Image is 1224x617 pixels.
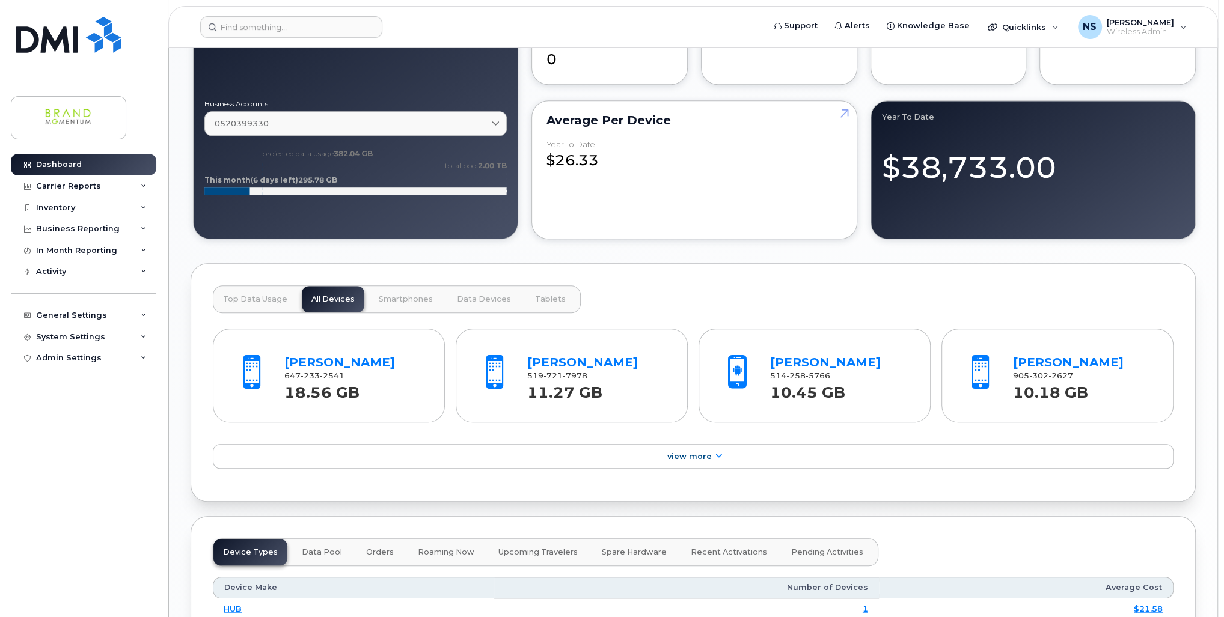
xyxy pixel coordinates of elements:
div: Neven Stefancic [1069,15,1195,39]
button: Smartphones [369,286,442,312]
span: [PERSON_NAME] [1107,17,1174,27]
a: 0520399330 [204,111,507,136]
span: 905 [1013,371,1073,380]
a: Knowledge Base [878,14,978,38]
tspan: This month [204,175,251,184]
input: Find something... [200,16,382,38]
span: Wireless Admin [1107,27,1174,37]
a: Support [765,14,826,38]
a: Alerts [826,14,878,38]
text: total pool [444,161,507,170]
span: 7978 [563,371,587,380]
span: Smartphones [379,294,433,304]
a: View More [213,444,1174,469]
span: 2627 [1048,371,1073,380]
tspan: (6 days left) [251,175,298,184]
label: Business Accounts [204,100,507,108]
span: 721 [543,371,563,380]
button: Data Devices [447,286,521,312]
span: 302 [1029,371,1048,380]
text: projected data usage [262,149,373,158]
strong: 18.56 GB [284,377,360,401]
a: HUB [224,604,242,613]
span: Knowledge Base [897,20,970,32]
span: 233 [301,371,320,380]
a: [PERSON_NAME] [284,355,395,369]
span: Quicklinks [1002,22,1046,32]
span: 258 [786,371,806,380]
div: Year to Date [882,112,1184,121]
div: Average per Device [546,115,842,125]
tspan: 295.78 GB [298,175,337,184]
span: Data Devices [457,294,511,304]
span: Alerts [845,20,870,32]
tspan: 2.00 TB [478,161,507,170]
span: Orders [366,547,394,557]
div: $38,733.00 [882,136,1184,189]
span: Roaming Now [418,547,474,557]
div: Year to Date [546,140,595,149]
strong: 11.27 GB [527,377,602,401]
span: Tablets [535,294,566,304]
span: 647 [284,371,344,380]
a: [PERSON_NAME] [770,355,881,369]
span: Support [784,20,818,32]
strong: 10.18 GB [1013,377,1088,401]
span: Data Pool [302,547,342,557]
strong: 10.45 GB [770,377,845,401]
span: Pending Activities [791,547,863,557]
span: 5766 [806,371,830,380]
span: NS [1083,20,1097,34]
span: Recent Activations [691,547,767,557]
div: 0 [546,39,673,70]
span: 0520399330 [215,118,269,129]
button: Tablets [525,286,575,312]
th: Device Make [213,577,494,598]
a: $21.58 [1134,604,1163,613]
tspan: 382.04 GB [334,149,373,158]
a: [PERSON_NAME] [527,355,638,369]
button: Top Data Usage [213,286,297,312]
div: Quicklinks [979,15,1067,39]
a: 1 [863,604,868,613]
span: Top Data Usage [223,294,287,304]
span: Spare Hardware [602,547,667,557]
th: Number of Devices [494,577,879,598]
span: 519 [527,371,587,380]
a: [PERSON_NAME] [1013,355,1124,369]
span: 2541 [320,371,344,380]
span: Upcoming Travelers [498,547,578,557]
th: Average Cost [879,577,1174,598]
span: 514 [770,371,830,380]
span: View More [667,452,711,461]
div: $26.33 [546,140,842,171]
